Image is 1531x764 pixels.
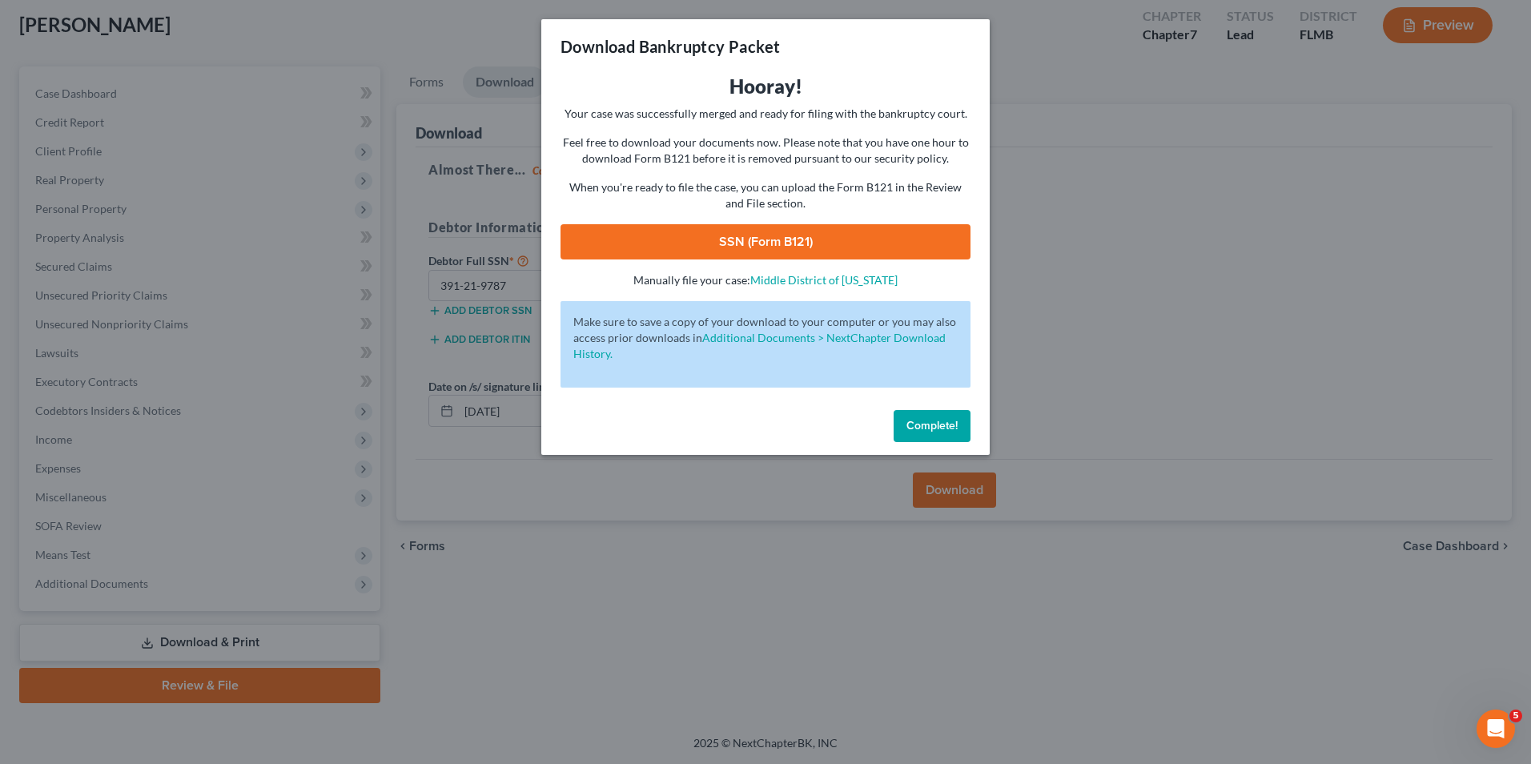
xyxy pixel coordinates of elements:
[1509,710,1522,722] span: 5
[750,273,898,287] a: Middle District of [US_STATE]
[561,106,970,122] p: Your case was successfully merged and ready for filing with the bankruptcy court.
[561,74,970,99] h3: Hooray!
[894,410,970,442] button: Complete!
[906,419,958,432] span: Complete!
[573,314,958,362] p: Make sure to save a copy of your download to your computer or you may also access prior downloads in
[561,35,780,58] h3: Download Bankruptcy Packet
[561,224,970,259] a: SSN (Form B121)
[561,179,970,211] p: When you're ready to file the case, you can upload the Form B121 in the Review and File section.
[561,272,970,288] p: Manually file your case:
[561,135,970,167] p: Feel free to download your documents now. Please note that you have one hour to download Form B12...
[1477,710,1515,748] iframe: Intercom live chat
[573,331,946,360] a: Additional Documents > NextChapter Download History.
